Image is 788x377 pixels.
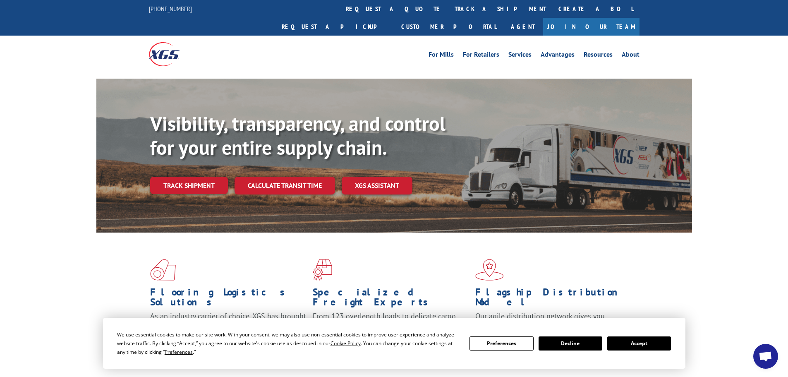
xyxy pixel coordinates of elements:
[539,336,602,351] button: Decline
[150,177,228,194] a: Track shipment
[475,311,628,331] span: Our agile distribution network gives you nationwide inventory management on demand.
[543,18,640,36] a: Join Our Team
[313,311,469,348] p: From 123 overlength loads to delicate cargo, our experienced staff knows the best way to move you...
[117,330,460,356] div: We use essential cookies to make our site work. With your consent, we may also use non-essential ...
[475,259,504,281] img: xgs-icon-flagship-distribution-model-red
[503,18,543,36] a: Agent
[235,177,335,195] a: Calculate transit time
[331,340,361,347] span: Cookie Policy
[584,51,613,60] a: Resources
[753,344,778,369] a: Open chat
[150,287,307,311] h1: Flooring Logistics Solutions
[475,287,632,311] h1: Flagship Distribution Model
[508,51,532,60] a: Services
[275,18,395,36] a: Request a pickup
[429,51,454,60] a: For Mills
[342,177,412,195] a: XGS ASSISTANT
[541,51,575,60] a: Advantages
[622,51,640,60] a: About
[607,336,671,351] button: Accept
[313,287,469,311] h1: Specialized Freight Experts
[103,318,685,369] div: Cookie Consent Prompt
[150,110,445,160] b: Visibility, transparency, and control for your entire supply chain.
[395,18,503,36] a: Customer Portal
[150,259,176,281] img: xgs-icon-total-supply-chain-intelligence-red
[165,348,193,355] span: Preferences
[463,51,499,60] a: For Retailers
[469,336,533,351] button: Preferences
[150,311,306,341] span: As an industry carrier of choice, XGS has brought innovation and dedication to flooring logistics...
[313,259,332,281] img: xgs-icon-focused-on-flooring-red
[149,5,192,13] a: [PHONE_NUMBER]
